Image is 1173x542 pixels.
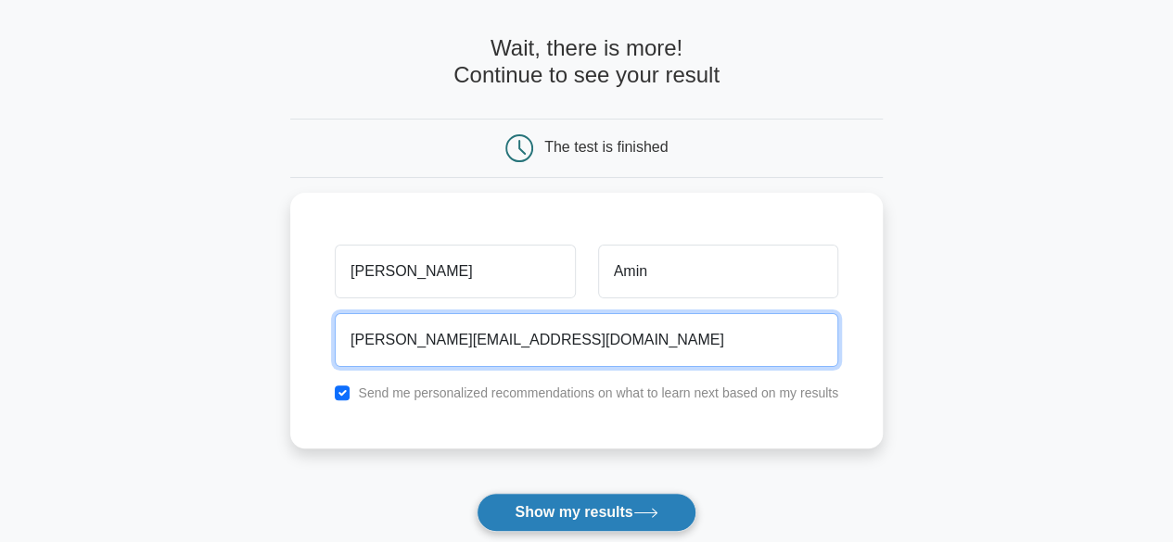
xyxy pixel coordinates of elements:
[290,35,883,89] h4: Wait, there is more! Continue to see your result
[358,385,838,400] label: Send me personalized recommendations on what to learn next based on my results
[477,493,695,532] button: Show my results
[598,245,838,298] input: Last name
[335,245,575,298] input: First name
[335,313,838,367] input: Email
[544,139,668,155] div: The test is finished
